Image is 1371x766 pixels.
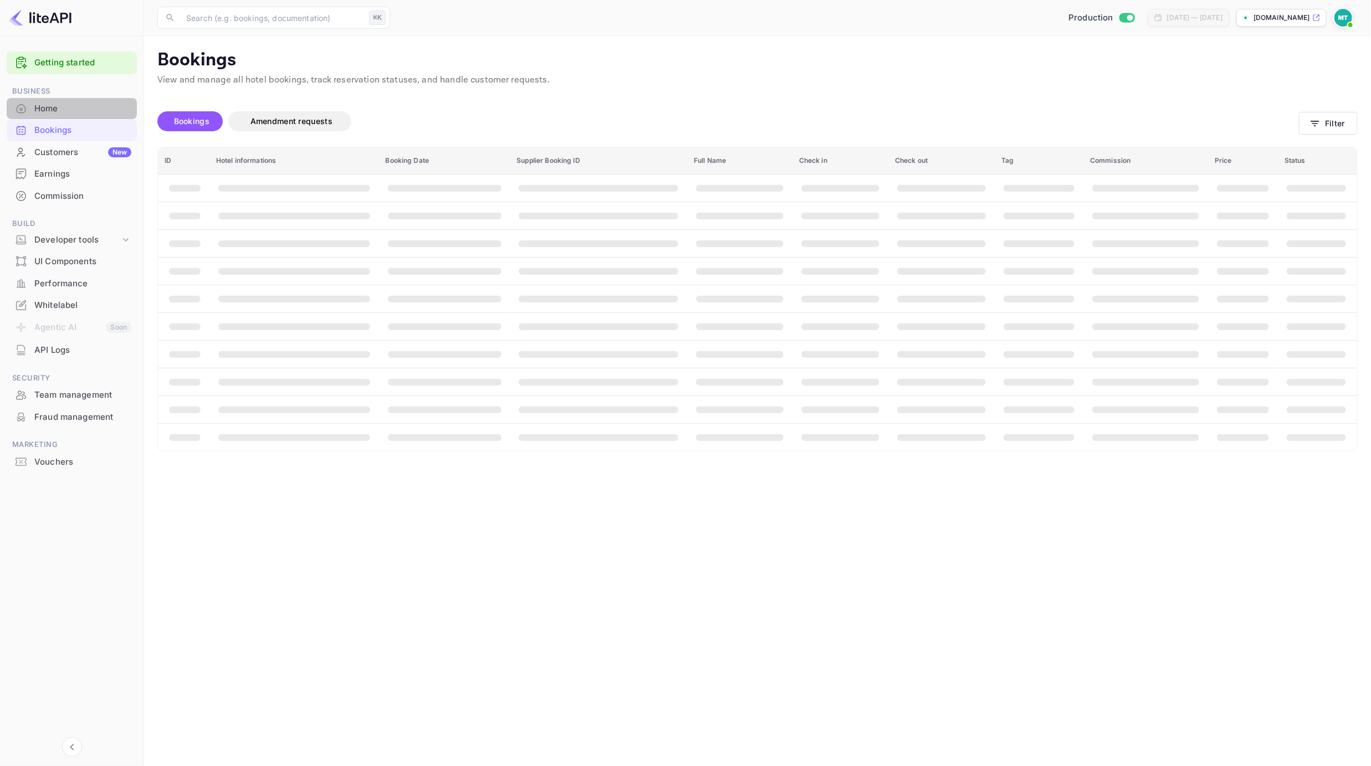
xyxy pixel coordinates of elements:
[7,273,137,295] div: Performance
[209,147,379,174] th: Hotel informations
[7,120,137,140] a: Bookings
[157,111,1299,131] div: account-settings tabs
[180,7,365,29] input: Search (e.g. bookings, documentation)
[7,163,137,185] div: Earnings
[7,186,137,207] div: Commission
[9,9,71,27] img: LiteAPI logo
[369,11,386,25] div: ⌘K
[7,384,137,406] div: Team management
[7,52,137,74] div: Getting started
[7,451,137,472] a: Vouchers
[1208,147,1278,174] th: Price
[158,147,1357,451] table: booking table
[62,737,82,757] button: Collapse navigation
[34,124,131,137] div: Bookings
[34,56,131,69] a: Getting started
[34,168,131,181] div: Earnings
[7,251,137,271] a: UI Components
[7,384,137,405] a: Team management
[34,299,131,312] div: Whitelabel
[7,120,137,141] div: Bookings
[174,116,209,126] span: Bookings
[108,147,131,157] div: New
[7,451,137,473] div: Vouchers
[34,344,131,357] div: API Logs
[7,251,137,273] div: UI Components
[792,147,888,174] th: Check in
[7,407,137,428] div: Fraud management
[995,147,1083,174] th: Tag
[34,389,131,402] div: Team management
[1064,12,1139,24] div: Switch to Sandbox mode
[7,439,137,451] span: Marketing
[7,186,137,206] a: Commission
[7,340,137,361] div: API Logs
[7,295,137,315] a: Whitelabel
[34,146,131,159] div: Customers
[7,295,137,316] div: Whitelabel
[7,218,137,230] span: Build
[1068,12,1113,24] span: Production
[34,456,131,469] div: Vouchers
[1299,112,1358,135] button: Filter
[687,147,792,174] th: Full Name
[7,340,137,360] a: API Logs
[7,85,137,97] span: Business
[34,411,131,424] div: Fraud management
[1254,13,1310,23] p: [DOMAIN_NAME]
[34,277,131,290] div: Performance
[888,147,995,174] th: Check out
[379,147,510,174] th: Booking Date
[1167,13,1222,23] div: [DATE] — [DATE]
[1278,147,1357,174] th: Status
[7,230,137,250] div: Developer tools
[34,234,120,246] div: Developer tools
[7,98,137,119] a: Home
[34,102,131,115] div: Home
[7,142,137,162] a: CustomersNew
[158,147,209,174] th: ID
[1083,147,1208,174] th: Commission
[157,74,1358,87] p: View and manage all hotel bookings, track reservation statuses, and handle customer requests.
[157,49,1358,71] p: Bookings
[7,163,137,184] a: Earnings
[7,372,137,384] span: Security
[510,147,687,174] th: Supplier Booking ID
[7,273,137,294] a: Performance
[7,98,137,120] div: Home
[7,407,137,427] a: Fraud management
[1334,9,1352,27] img: Marcin Teodoru
[250,116,332,126] span: Amendment requests
[34,255,131,268] div: UI Components
[34,190,131,203] div: Commission
[7,142,137,163] div: CustomersNew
